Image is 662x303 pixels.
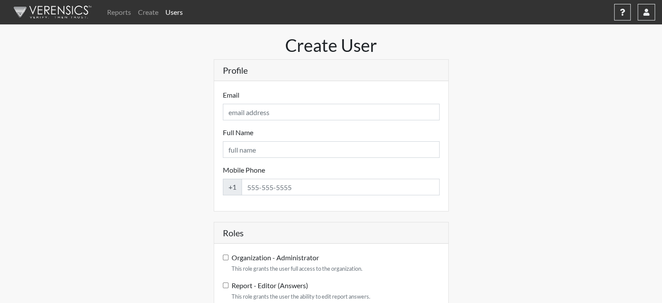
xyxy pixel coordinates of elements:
[162,3,186,21] a: Users
[242,179,440,195] input: 555-555-5555
[232,265,363,273] small: This role grants the user full access to the organization.
[232,293,370,301] small: This role grants the user the ability to edit report answers.
[232,252,363,273] label: Organization - Administrator
[223,127,253,138] label: Full Name
[223,90,239,100] label: Email
[214,222,448,244] h5: Roles
[134,3,162,21] a: Create
[223,104,440,120] input: Email Address
[223,141,440,158] input: full name
[214,60,448,81] h5: Profile
[232,280,370,301] label: Report - Editor (Answers)
[223,165,265,175] label: Mobile Phone
[214,35,449,56] h1: Create User
[223,179,242,195] span: +1
[104,3,134,21] a: Reports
